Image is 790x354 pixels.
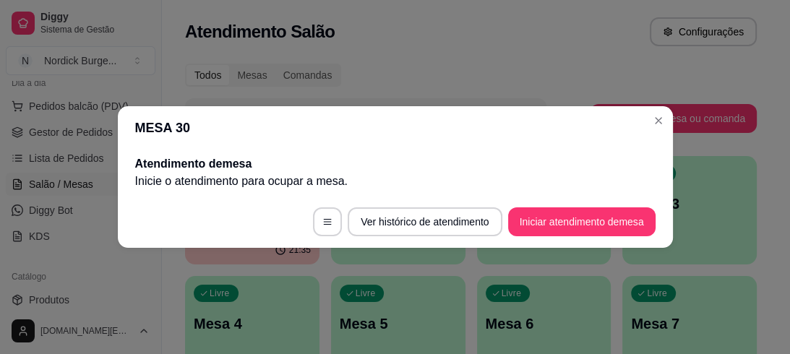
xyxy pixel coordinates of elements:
[647,109,670,132] button: Close
[508,207,656,236] button: Iniciar atendimento demesa
[118,106,673,150] header: MESA 30
[135,155,656,173] h2: Atendimento de mesa
[135,173,656,190] p: Inicie o atendimento para ocupar a mesa .
[348,207,502,236] button: Ver histórico de atendimento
